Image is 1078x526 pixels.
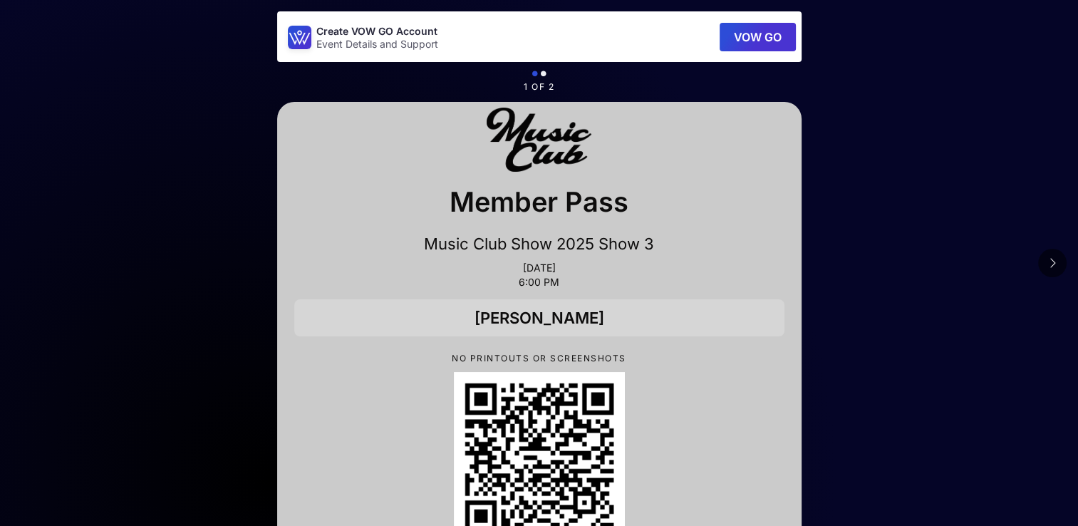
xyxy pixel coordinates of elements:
p: 6:00 PM [294,277,784,288]
p: 1 of 2 [277,82,802,92]
p: Member Pass [294,181,784,222]
p: Event Details and Support [316,38,438,50]
p: NO PRINTOUTS OR SCREENSHOTS [294,354,784,363]
p: Create VOW GO Account [316,24,438,38]
p: [DATE] [294,262,784,274]
button: VOW GO [720,23,796,51]
p: Music Club Show 2025 Show 3 [294,234,784,254]
div: [PERSON_NAME] [294,299,784,336]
